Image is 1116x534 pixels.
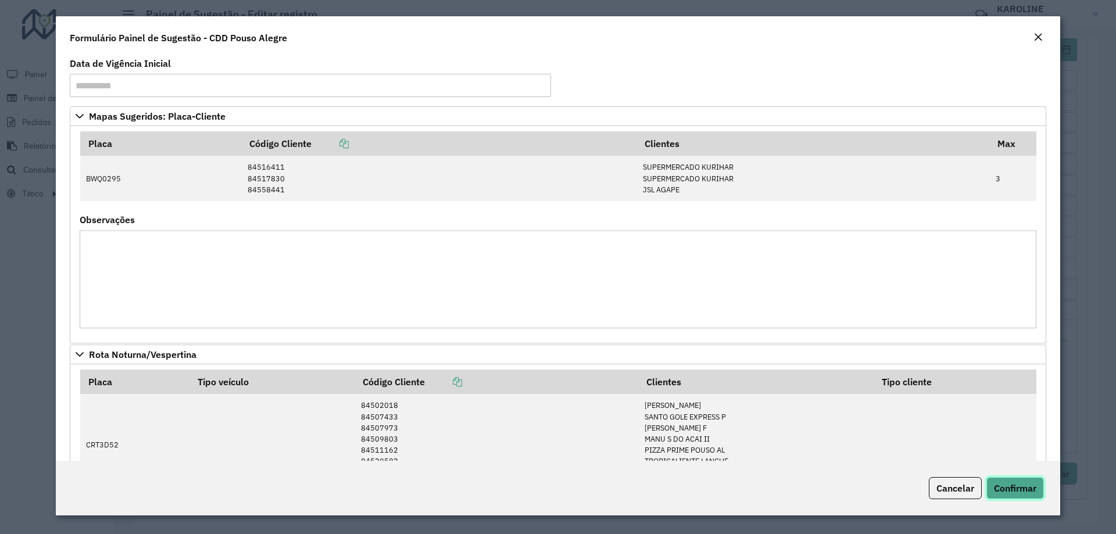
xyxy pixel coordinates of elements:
[70,56,171,70] label: Data de Vigência Inicial
[89,350,196,359] span: Rota Noturna/Vespertina
[190,370,355,394] th: Tipo veículo
[355,394,638,495] td: 84502018 84507433 84507973 84509803 84511162 84520582 84557040 84557183
[80,131,242,156] th: Placa
[929,477,982,499] button: Cancelar
[70,106,1046,126] a: Mapas Sugeridos: Placa-Cliente
[990,131,1036,156] th: Max
[425,376,462,388] a: Copiar
[1030,30,1046,45] button: Close
[355,370,638,394] th: Código Cliente
[990,156,1036,201] td: 3
[1033,33,1043,42] em: Fechar
[994,482,1036,494] span: Confirmar
[89,112,226,121] span: Mapas Sugeridos: Placa-Cliente
[70,126,1046,343] div: Mapas Sugeridos: Placa-Cliente
[70,31,287,45] h4: Formulário Painel de Sugestão - CDD Pouso Alegre
[986,477,1044,499] button: Confirmar
[638,394,874,495] td: [PERSON_NAME] SANTO GOLE EXPRESS P [PERSON_NAME] F MANU S DO ACAI II PIZZA PRIME POUSO AL TROPICA...
[637,156,990,201] td: SUPERMERCADO KURIHAR SUPERMERCADO KURIHAR JSL AGAPE
[312,138,349,149] a: Copiar
[80,156,242,201] td: BWQ0295
[80,370,190,394] th: Placa
[241,156,636,201] td: 84516411 84517830 84558441
[70,345,1046,364] a: Rota Noturna/Vespertina
[241,131,636,156] th: Código Cliente
[874,370,1036,394] th: Tipo cliente
[80,394,190,495] td: CRT3D52
[936,482,974,494] span: Cancelar
[638,370,874,394] th: Clientes
[637,131,990,156] th: Clientes
[80,213,135,227] label: Observações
